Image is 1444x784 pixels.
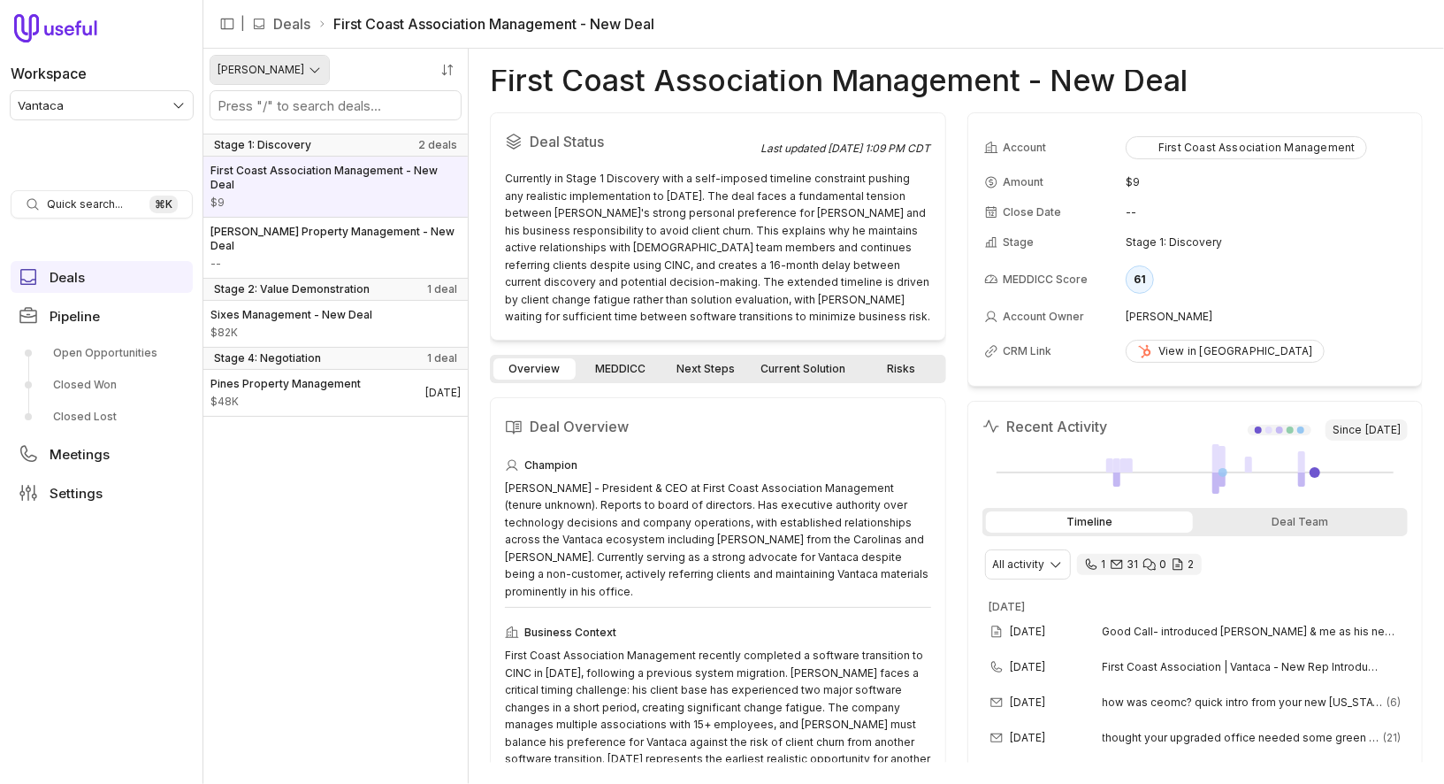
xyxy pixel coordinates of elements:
span: Quick search... [47,197,123,211]
a: Meetings [11,438,193,470]
span: | [241,13,245,35]
div: 1 call and 31 email threads [1077,554,1202,575]
span: Pines Property Management [210,377,361,391]
div: Pipeline submenu [11,339,193,431]
span: 2 deals [418,138,457,152]
span: Stage 1: Discovery [214,138,311,152]
div: [PERSON_NAME] - President & CEO at First Coast Association Management (tenure unknown). Reports t... [505,480,931,601]
span: Sixes Management - New Deal [210,308,372,322]
h2: Deal Status [505,127,761,156]
h1: First Coast Association Management - New Deal [490,70,1188,91]
li: First Coast Association Management - New Deal [317,13,654,35]
span: 6 emails in thread [1387,696,1401,710]
a: First Coast Association Management - New Deal$9 [203,157,468,217]
time: [DATE] [989,600,1026,613]
span: First Coast Association | Vantaca - New Rep Introductions [1103,660,1380,674]
kbd: ⌘ K [149,196,178,213]
td: -- [1126,198,1406,227]
span: Amount [1004,175,1044,189]
span: Stage 2: Value Demonstration [214,282,370,296]
h2: Deal Overview [505,412,931,441]
div: Business Context [505,622,931,643]
span: Amount [210,395,361,409]
span: MEDDICC Score [1004,273,1089,287]
div: View in [GEOGRAPHIC_DATA] [1137,344,1313,358]
span: Good Call- introduced [PERSON_NAME] & me as his new contacts - not the right time right now, beca... [1103,625,1402,639]
a: Risks [860,358,943,380]
span: Account Owner [1004,310,1085,324]
a: Pines Property Management$48K[DATE] [203,370,468,416]
a: Current Solution [751,358,857,380]
td: [PERSON_NAME] [1126,303,1406,331]
time: [DATE] 1:09 PM CDT [829,142,931,155]
a: Next Steps [665,358,747,380]
a: Open Opportunities [11,339,193,367]
span: 1 deal [427,351,457,365]
h2: Recent Activity [982,416,1108,437]
time: Deal Close Date [425,386,461,400]
span: Since [1326,419,1408,441]
a: Overview [493,358,576,380]
button: Collapse sidebar [214,11,241,37]
label: Workspace [11,63,87,84]
nav: Deals [203,49,469,784]
span: 1 deal [427,282,457,296]
span: Deals [50,271,85,284]
span: Account [1004,141,1047,155]
span: how was ceomc? quick intro from your new [US_STATE] team [1103,696,1384,710]
time: [DATE] [1365,423,1401,437]
span: CRM Link [1004,344,1052,358]
time: [DATE] [1011,660,1046,674]
button: First Coast Association Management [1126,136,1367,159]
a: View in [GEOGRAPHIC_DATA] [1126,340,1325,363]
div: Deal Team [1196,511,1404,533]
div: Champion [505,455,931,476]
a: Settings [11,477,193,509]
td: Stage 1: Discovery [1126,228,1406,257]
div: Last updated [761,142,931,156]
span: Pipeline [50,310,100,323]
a: Closed Lost [11,403,193,431]
time: [DATE] [1011,696,1046,710]
time: [DATE] [1011,731,1046,745]
span: Amount [210,257,461,271]
div: First Coast Association Management [1137,141,1356,155]
span: thought your upgraded office needed some green 🌱 [1103,731,1380,745]
span: Meetings [50,448,110,461]
span: Settings [50,487,103,500]
a: Closed Won [11,371,193,399]
a: MEDDICC [579,358,661,380]
a: Pipeline [11,300,193,332]
span: Close Date [1004,205,1062,219]
a: Sixes Management - New Deal$82K [203,301,468,347]
div: Currently in Stage 1 Discovery with a self-imposed timeline constraint pushing any realistic impl... [505,170,931,326]
td: $9 [1126,168,1406,196]
span: Stage [1004,235,1035,250]
span: [PERSON_NAME] Property Management - New Deal [210,225,461,253]
input: Search deals by name [210,91,461,119]
a: Deals [11,261,193,293]
span: Amount [210,196,461,210]
span: Amount [210,326,372,340]
div: 61 [1126,265,1154,294]
span: Stage 4: Negotiation [214,351,321,365]
span: First Coast Association Management - New Deal [210,164,461,192]
a: [PERSON_NAME] Property Management - New Deal-- [203,218,468,278]
a: Deals [273,13,310,35]
time: [DATE] [1011,625,1046,639]
div: Timeline [986,511,1194,533]
span: 21 emails in thread [1383,731,1401,745]
button: Sort by [434,57,461,83]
